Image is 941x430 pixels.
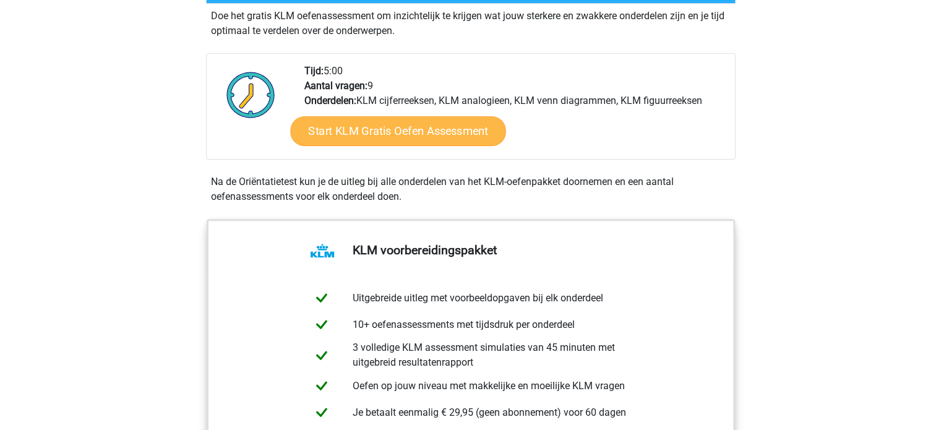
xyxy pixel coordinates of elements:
div: 5:00 9 KLM cijferreeksen, KLM analogieen, KLM venn diagrammen, KLM figuurreeksen [295,64,734,159]
b: Aantal vragen: [304,80,367,92]
div: Doe het gratis KLM oefenassessment om inzichtelijk te krijgen wat jouw sterkere en zwakkere onder... [206,4,736,38]
b: Onderdelen: [304,95,356,106]
img: Klok [220,64,282,126]
div: Na de Oriëntatietest kun je de uitleg bij alle onderdelen van het KLM-oefenpakket doornemen en ee... [206,174,736,204]
a: Start KLM Gratis Oefen Assessment [290,116,505,145]
b: Tijd: [304,65,324,77]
